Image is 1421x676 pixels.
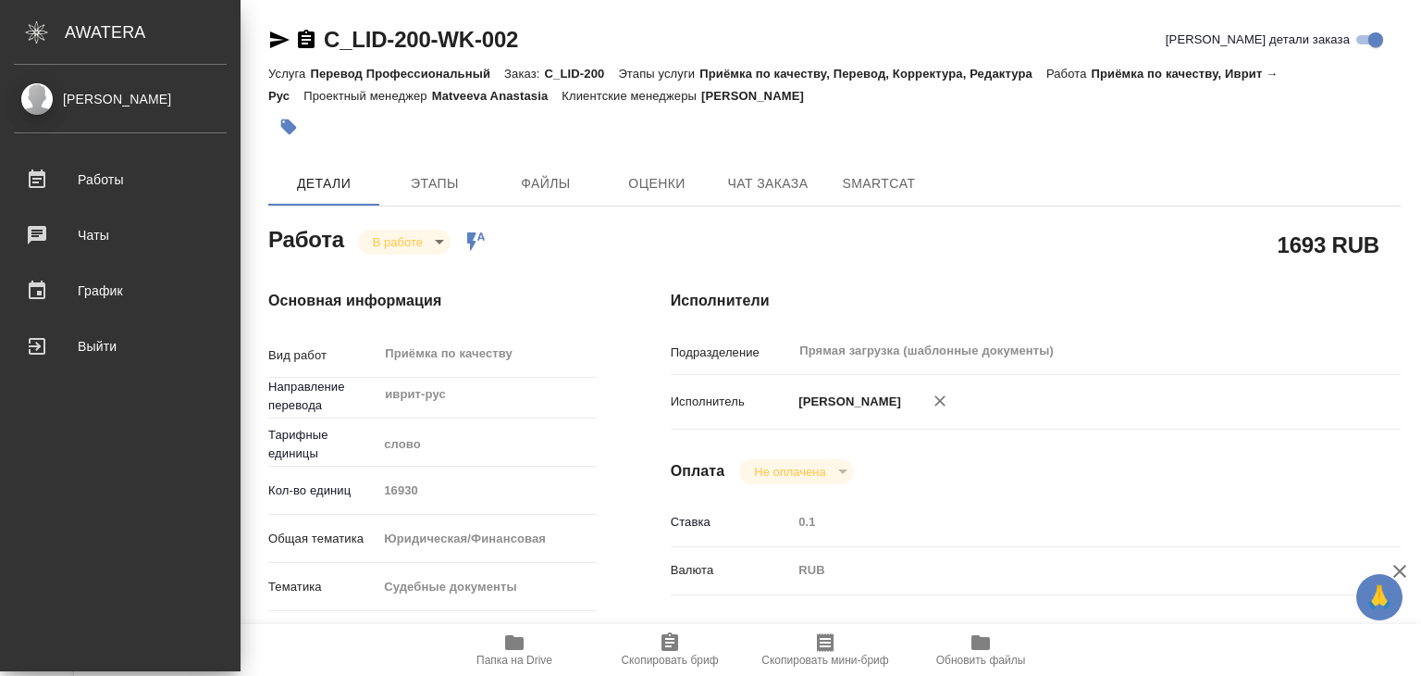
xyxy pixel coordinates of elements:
[701,89,818,103] p: [PERSON_NAME]
[268,346,377,365] p: Вид работ
[592,624,748,676] button: Скопировать бриф
[748,624,903,676] button: Скопировать мини-бриф
[792,393,901,411] p: [PERSON_NAME]
[1356,574,1402,620] button: 🙏
[671,290,1401,312] h4: Исполнители
[936,654,1026,667] span: Обновить файлы
[324,27,518,52] a: C_LID-200-WK-002
[903,624,1058,676] button: Обновить файлы
[310,67,504,81] p: Перевод Профессиональный
[377,571,596,603] div: Судебные документы
[5,323,236,369] a: Выйти
[545,67,619,81] p: C_LID-200
[377,477,596,504] input: Пустое поле
[671,344,793,362] p: Подразделение
[268,530,377,548] p: Общая тематика
[792,508,1340,535] input: Пустое поле
[268,426,377,463] p: Тарифные единицы
[562,89,701,103] p: Клиентские менеджеры
[699,67,1046,81] p: Приёмка по качеству, Перевод, Корректура, Редактура
[268,67,310,81] p: Услуга
[268,106,309,147] button: Добавить тэг
[14,89,227,109] div: [PERSON_NAME]
[14,332,227,360] div: Выйти
[268,221,344,255] h2: Работа
[1166,31,1350,49] span: [PERSON_NAME] детали заказа
[761,654,888,667] span: Скопировать мини-бриф
[268,378,377,415] p: Направление перевода
[14,277,227,305] div: График
[671,513,793,532] p: Ставка
[501,172,590,195] span: Файлы
[14,166,227,194] div: Работы
[268,578,377,596] p: Тематика
[367,234,428,250] button: В работе
[1278,229,1379,260] h2: 1693 RUB
[1046,67,1092,81] p: Работа
[5,268,236,314] a: График
[1364,578,1395,617] span: 🙏
[5,156,236,203] a: Работы
[65,14,241,51] div: AWATERA
[504,67,544,81] p: Заказ:
[295,29,317,51] button: Скопировать ссылку
[268,290,597,312] h4: Основная информация
[279,172,368,195] span: Детали
[377,523,596,555] div: Юридическая/Финансовая
[748,464,831,480] button: Не оплачена
[390,172,479,195] span: Этапы
[268,482,377,500] p: Кол-во единиц
[612,172,701,195] span: Оценки
[5,212,236,258] a: Чаты
[920,381,960,421] button: Удалить исполнителя
[618,67,699,81] p: Этапы услуги
[432,89,562,103] p: Matveeva Anastasia
[739,459,853,484] div: В работе
[671,460,725,482] h4: Оплата
[834,172,923,195] span: SmartCat
[437,624,592,676] button: Папка на Drive
[671,393,793,411] p: Исполнитель
[671,561,793,580] p: Валюта
[14,221,227,249] div: Чаты
[268,29,290,51] button: Скопировать ссылку для ЯМессенджера
[476,654,552,667] span: Папка на Drive
[377,429,596,460] div: слово
[792,555,1340,586] div: RUB
[358,230,451,255] div: В работе
[723,172,812,195] span: Чат заказа
[303,89,431,103] p: Проектный менеджер
[621,654,718,667] span: Скопировать бриф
